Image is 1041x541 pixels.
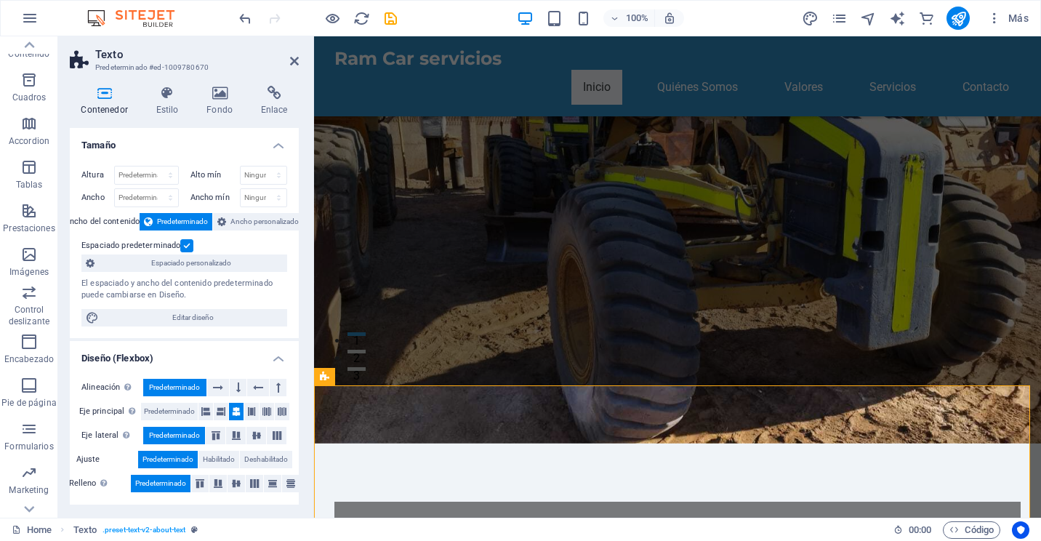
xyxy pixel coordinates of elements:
[382,10,399,27] i: Guardar (Ctrl+S)
[230,213,299,231] span: Ancho personalizado
[190,193,240,201] label: Ancho mín
[70,128,299,154] h4: Tamaño
[249,86,299,116] h4: Enlace
[73,521,198,539] nav: breadcrumb
[888,9,906,27] button: text_generator
[141,403,198,420] button: Predeterminado
[103,309,283,326] span: Editar diseño
[4,441,53,452] p: Formularios
[135,475,186,492] span: Predeterminado
[1012,521,1029,539] button: Usercentrics
[889,10,906,27] i: AI Writer
[95,48,299,61] h2: Texto
[919,524,921,535] span: :
[950,10,967,27] i: Publicar
[8,48,49,60] p: Contenido
[981,7,1034,30] button: Más
[81,379,143,396] label: Alineación
[240,451,292,468] button: Deshabilitado
[191,526,198,534] i: Este elemento es un preajuste personalizable
[382,9,399,27] button: save
[237,10,254,27] i: Deshacer: Cambiar texto (Ctrl+Z)
[4,353,54,365] p: Encabezado
[149,379,200,396] span: Predeterminado
[213,213,303,231] button: Ancho personalizado
[33,313,52,317] button: 2
[893,521,932,539] h6: Tiempo de la sesión
[949,521,994,539] span: Código
[103,521,185,539] span: . preset-text-v2-about-text
[353,10,370,27] i: Volver a cargar página
[12,92,47,103] p: Cuadros
[831,10,848,27] i: Páginas (Ctrl+Alt+S)
[918,10,935,27] i: Comercio
[140,213,212,231] button: Predeterminado
[144,403,195,420] span: Predeterminado
[802,10,819,27] i: Diseño (Ctrl+Alt+Y)
[987,11,1029,25] span: Más
[81,427,143,444] label: Eje lateral
[203,451,235,468] span: Habilitado
[157,213,208,231] span: Predeterminado
[138,451,198,468] button: Predeterminado
[236,9,254,27] button: undo
[9,135,49,147] p: Accordion
[73,521,97,539] span: Haz clic para seleccionar y doble clic para editar
[142,451,193,468] span: Predeterminado
[95,61,270,74] h3: Predeterminado #ed-1009780670
[81,278,287,302] div: El espaciado y ancho del contenido predeterminado puede cambiarse en Diseño.
[190,171,240,179] label: Alto mín
[830,9,848,27] button: pages
[9,266,49,278] p: Imágenes
[65,213,140,231] label: Ancho del contenido
[198,451,239,468] button: Habilitado
[860,10,877,27] i: Navegador
[12,521,52,539] a: Haz clic para cancelar la selección y doble clic para abrir páginas
[859,9,877,27] button: navigator
[917,9,935,27] button: commerce
[81,309,287,326] button: Editar diseño
[69,475,131,492] label: Relleno
[353,9,370,27] button: reload
[143,379,206,396] button: Predeterminado
[81,255,287,272] button: Espaciado personalizado
[99,255,283,272] span: Espaciado personalizado
[943,521,1000,539] button: Código
[33,296,52,300] button: 1
[196,86,250,116] h4: Fondo
[909,521,931,539] span: 00 00
[946,7,970,30] button: publish
[1,397,56,409] p: Pie de página
[145,86,196,116] h4: Estilo
[70,341,299,367] h4: Diseño (Flexbox)
[79,403,141,420] label: Eje principal
[76,451,138,468] label: Ajuste
[131,475,190,492] button: Predeterminado
[81,193,114,201] label: Ancho
[33,331,52,334] button: 3
[663,12,676,25] i: Al redimensionar, ajustar el nivel de zoom automáticamente para ajustarse al dispositivo elegido.
[323,9,341,27] button: Haz clic para salir del modo de previsualización y seguir editando
[603,9,655,27] button: 100%
[3,223,55,234] p: Prestaciones
[625,9,648,27] h6: 100%
[244,451,288,468] span: Deshabilitado
[70,86,145,116] h4: Contenedor
[149,427,200,444] span: Predeterminado
[81,171,114,179] label: Altura
[9,484,49,496] p: Marketing
[801,9,819,27] button: design
[16,179,43,191] p: Tablas
[143,427,205,444] button: Predeterminado
[84,9,193,27] img: Editor Logo
[81,237,180,255] label: Espaciado predeterminado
